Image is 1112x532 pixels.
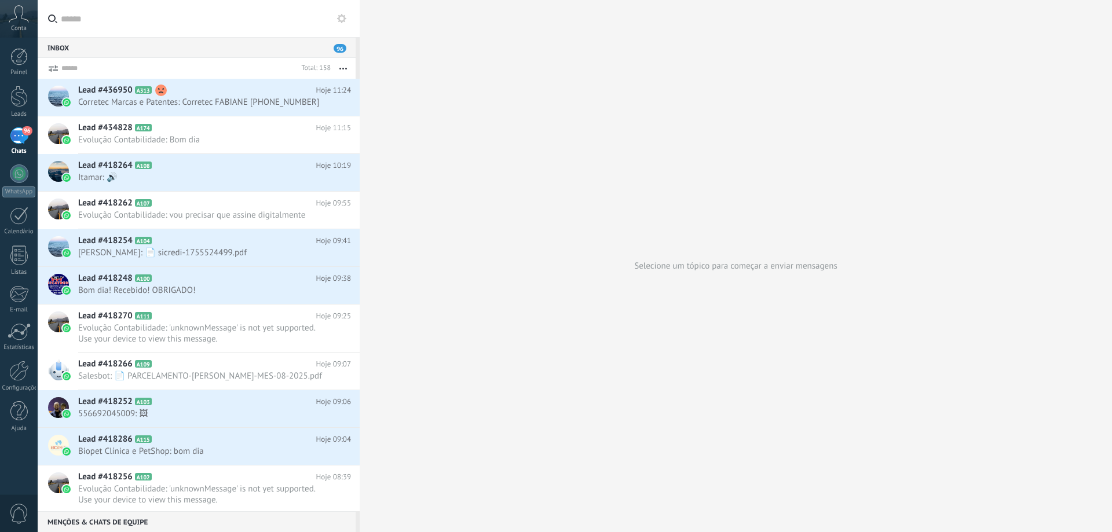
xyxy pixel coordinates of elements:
[316,273,351,284] span: Hoje 09:38
[2,344,36,351] div: Estatísticas
[38,154,360,191] a: Lead #418264 A108 Hoje 10:19 Itamar: 🔊
[78,160,133,171] span: Lead #418264
[78,322,329,344] span: Evolução Contabilidade: 'unknownMessage' is not yet supported. Use your device to view this message.
[135,360,152,368] span: A109
[135,274,152,282] span: A100
[78,396,133,408] span: Lead #418252
[334,44,346,53] span: 96
[38,428,360,465] a: Lead #418286 A115 Hoje 09:04 Biopet Clínica e PetShop: bom dia
[63,485,71,493] img: waba.svg
[135,473,152,480] span: A102
[38,465,360,513] a: Lead #418256 A102 Hoje 08:39 Evolução Contabilidade: 'unknownMessage' is not yet supported. Use y...
[2,69,36,76] div: Painel
[38,229,360,266] a: Lead #418254 A104 Hoje 09:41 [PERSON_NAME]: 📄 sicredi-1755524499.pdf
[78,285,329,296] span: Bom dia! Recebido! OBRIGADO!
[38,37,356,58] div: Inbox
[63,211,71,219] img: waba.svg
[38,511,356,532] div: Menções & Chats de equipe
[135,312,152,320] span: A111
[78,434,133,445] span: Lead #418286
[78,247,329,258] span: [PERSON_NAME]: 📄 sicredi-1755524499.pdf
[2,186,35,197] div: WhatsApp
[316,122,351,134] span: Hoje 11:15
[78,370,329,381] span: Salesbot: 📄 PARCELAMENTO-[PERSON_NAME]-MES-08-2025.pdf
[11,25,27,32] span: Conta
[78,122,133,134] span: Lead #434828
[316,471,351,483] span: Hoje 08:39
[78,273,133,284] span: Lead #418248
[2,306,36,314] div: E-mail
[38,353,360,390] a: Lead #418266 A109 Hoje 09:07 Salesbot: 📄 PARCELAMENTO-[PERSON_NAME]-MES-08-2025.pdf
[38,192,360,229] a: Lead #418262 A107 Hoje 09:55 Evolução Contabilidade: vou precisar que assine digitalmente
[78,483,329,505] span: Evolução Contabilidade: 'unknownMessage' is not yet supported. Use your device to view this message.
[316,235,351,247] span: Hoje 09:41
[78,408,329,419] span: 556692045009: 🖼
[135,199,152,207] span: A107
[78,446,329,457] span: Biopet Clínica e PetShop: bom dia
[316,197,351,209] span: Hoje 09:55
[78,97,329,108] span: Corretec Marcas e Patentes: Corretec FABIANE [PHONE_NUMBER]
[63,287,71,295] img: waba.svg
[78,235,133,247] span: Lead #418254
[316,85,351,96] span: Hoje 11:24
[2,228,36,236] div: Calendário
[297,63,331,74] div: Total: 158
[2,269,36,276] div: Listas
[78,471,133,483] span: Lead #418256
[2,384,36,392] div: Configurações
[135,398,152,405] span: A103
[135,237,152,244] span: A104
[2,111,36,118] div: Leads
[63,447,71,456] img: waba.svg
[135,435,152,443] span: A115
[316,160,351,171] span: Hoje 10:19
[63,174,71,182] img: waba.svg
[63,249,71,257] img: waba.svg
[316,310,351,322] span: Hoje 09:25
[38,116,360,153] a: Lead #434828 A174 Hoje 11:15 Evolução Contabilidade: Bom dia
[38,390,360,427] a: Lead #418252 A103 Hoje 09:06 556692045009: 🖼
[316,396,351,408] span: Hoje 09:06
[78,85,133,96] span: Lead #436950
[135,124,152,131] span: A174
[135,86,152,94] span: A313
[78,358,133,370] span: Lead #418266
[63,324,71,332] img: waba.svg
[63,372,71,380] img: waba.svg
[316,358,351,370] span: Hoje 09:07
[38,304,360,352] a: Lead #418270 A111 Hoje 09:25 Evolução Contabilidade: 'unknownMessage' is not yet supported. Use y...
[2,148,36,155] div: Chats
[78,210,329,221] span: Evolução Contabilidade: vou precisar que assine digitalmente
[316,434,351,445] span: Hoje 09:04
[135,162,152,169] span: A108
[63,136,71,144] img: waba.svg
[38,79,360,116] a: Lead #436950 A313 Hoje 11:24 Corretec Marcas e Patentes: Corretec FABIANE [PHONE_NUMBER]
[2,425,36,432] div: Ajuda
[78,134,329,145] span: Evolução Contabilidade: Bom dia
[22,126,32,135] span: 96
[78,310,133,322] span: Lead #418270
[63,410,71,418] img: waba.svg
[63,98,71,107] img: waba.svg
[38,267,360,304] a: Lead #418248 A100 Hoje 09:38 Bom dia! Recebido! OBRIGADO!
[78,197,133,209] span: Lead #418262
[78,172,329,183] span: Itamar: 🔊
